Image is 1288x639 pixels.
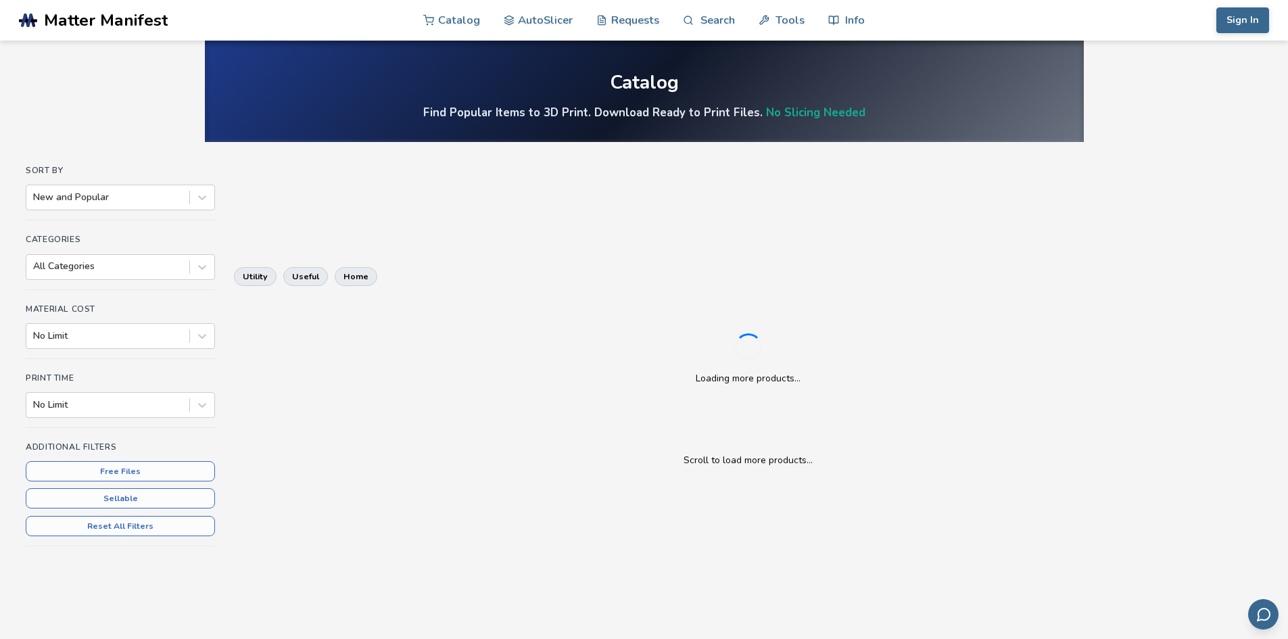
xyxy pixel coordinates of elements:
h4: Sort By [26,166,215,175]
p: Scroll to load more products... [247,453,1249,467]
button: Send feedback via email [1248,599,1279,630]
span: Matter Manifest [44,11,168,30]
button: utility [234,267,277,286]
button: Sellable [26,488,215,508]
input: No Limit [33,331,36,341]
h4: Categories [26,235,215,244]
button: Free Files [26,461,215,481]
h4: Find Popular Items to 3D Print. Download Ready to Print Files. [423,105,865,120]
button: Sign In [1216,7,1269,33]
h4: Additional Filters [26,442,215,452]
button: Reset All Filters [26,516,215,536]
input: No Limit [33,400,36,410]
h4: Material Cost [26,304,215,314]
input: New and Popular [33,192,36,203]
button: useful [283,267,328,286]
div: Catalog [610,72,679,93]
h4: Print Time [26,373,215,383]
button: home [335,267,377,286]
input: All Categories [33,261,36,272]
p: Loading more products... [696,371,801,385]
a: No Slicing Needed [766,105,865,120]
